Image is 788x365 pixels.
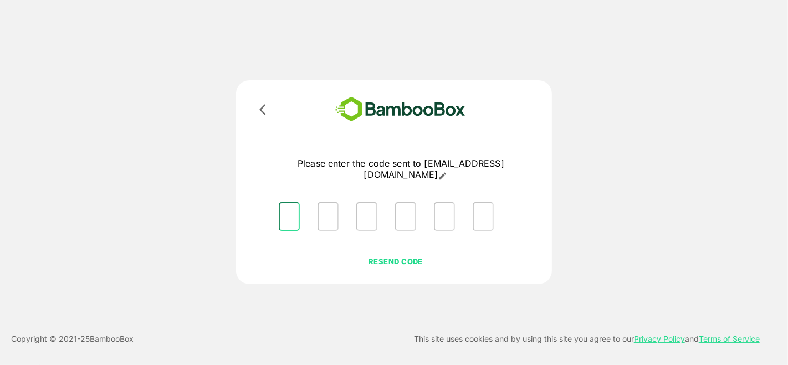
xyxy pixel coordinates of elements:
input: Please enter OTP character 5 [434,202,455,231]
input: Please enter OTP character 4 [395,202,416,231]
input: Please enter OTP character 6 [473,202,494,231]
p: RESEND CODE [332,255,459,268]
button: RESEND CODE [331,253,460,270]
input: Please enter OTP character 3 [356,202,377,231]
input: Please enter OTP character 2 [318,202,339,231]
img: bamboobox [319,94,482,125]
p: Copyright © 2021- 25 BambooBox [11,332,134,346]
p: This site uses cookies and by using this site you agree to our and [414,332,760,346]
a: Privacy Policy [634,334,685,343]
a: Terms of Service [699,334,760,343]
input: Please enter OTP character 1 [279,202,300,231]
p: Please enter the code sent to [EMAIL_ADDRESS][DOMAIN_NAME] [270,158,532,180]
